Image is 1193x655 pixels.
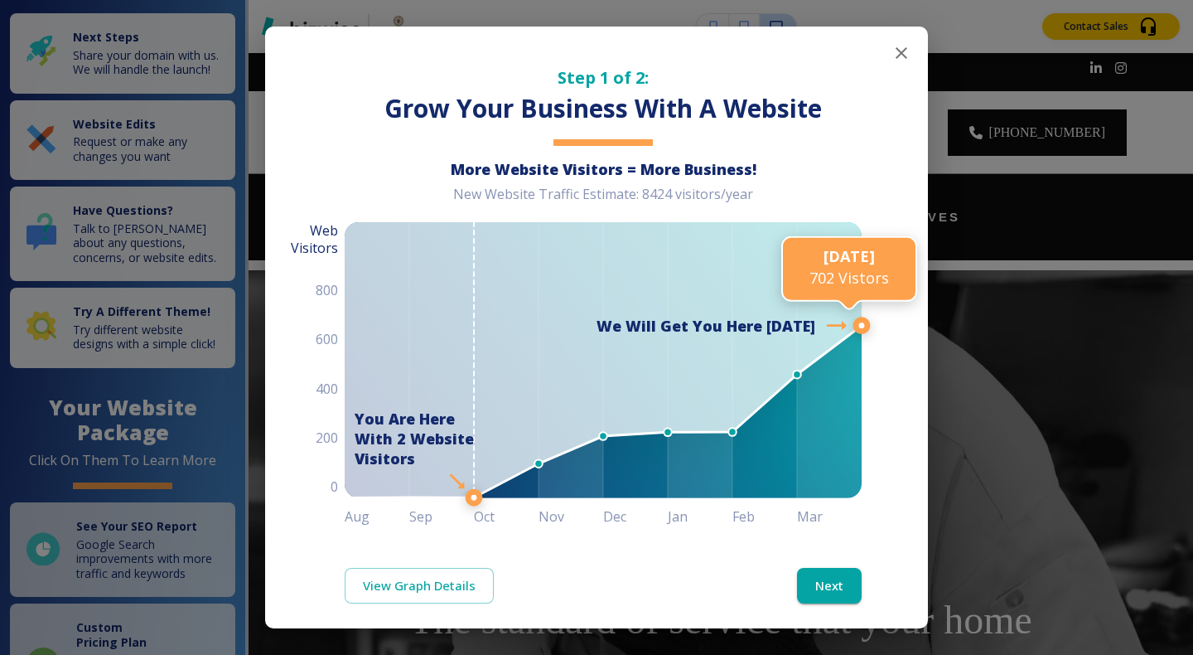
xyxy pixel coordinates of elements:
[732,505,797,528] h6: Feb
[345,66,862,89] h5: Step 1 of 2:
[797,568,862,603] button: Next
[409,505,474,528] h6: Sep
[797,505,862,528] h6: Mar
[345,505,409,528] h6: Aug
[474,505,539,528] h6: Oct
[345,159,862,179] h6: More Website Visitors = More Business!
[345,568,494,603] a: View Graph Details
[539,505,603,528] h6: Nov
[345,92,862,126] h3: Grow Your Business With A Website
[668,505,732,528] h6: Jan
[345,186,862,216] div: New Website Traffic Estimate: 8424 visitors/year
[603,505,668,528] h6: Dec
